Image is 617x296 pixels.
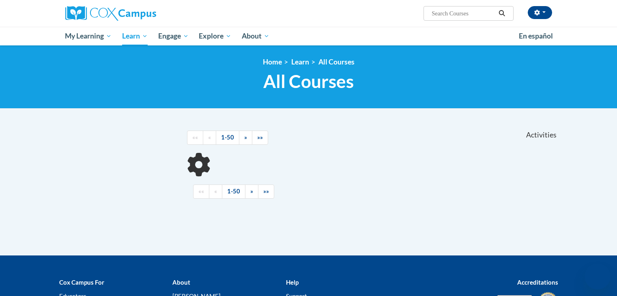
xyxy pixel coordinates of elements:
[208,134,211,141] span: «
[291,58,309,66] a: Learn
[65,6,156,21] img: Cox Campus
[59,279,104,286] b: Cox Campus For
[222,184,245,199] a: 1-50
[214,188,217,195] span: «
[203,131,216,145] a: Previous
[514,28,558,45] a: En español
[199,31,231,41] span: Explore
[263,58,282,66] a: Home
[517,279,558,286] b: Accreditations
[117,27,153,45] a: Learn
[245,184,258,199] a: Next
[242,31,269,41] span: About
[528,6,552,19] button: Account Settings
[209,184,222,199] a: Previous
[193,27,236,45] a: Explore
[192,134,198,141] span: ««
[244,134,247,141] span: »
[258,184,274,199] a: End
[60,27,117,45] a: My Learning
[65,6,219,21] a: Cox Campus
[257,134,263,141] span: »»
[122,31,148,41] span: Learn
[172,279,190,286] b: About
[153,27,194,45] a: Engage
[496,9,508,18] button: Search
[286,279,299,286] b: Help
[431,9,496,18] input: Search Courses
[236,27,275,45] a: About
[263,71,354,92] span: All Courses
[198,188,204,195] span: ««
[585,264,611,290] iframe: Button to launch messaging window
[526,131,557,139] span: Activities
[252,131,268,145] a: End
[263,188,269,195] span: »»
[158,31,189,41] span: Engage
[193,184,209,199] a: Begining
[65,31,112,41] span: My Learning
[519,32,553,40] span: En español
[239,131,252,145] a: Next
[53,27,564,45] div: Main menu
[187,131,203,145] a: Begining
[216,131,239,145] a: 1-50
[318,58,355,66] a: All Courses
[250,188,253,195] span: »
